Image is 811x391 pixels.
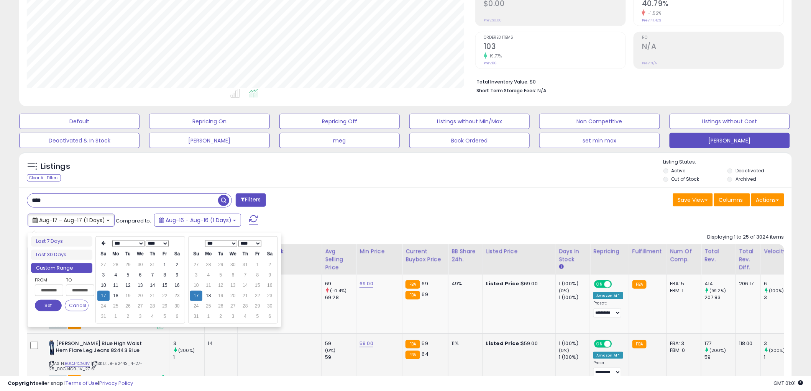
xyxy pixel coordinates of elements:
div: 1 (100%) [559,294,590,301]
h5: Listings [41,161,70,172]
div: 1 (100%) [559,280,590,287]
b: [PERSON_NAME] Blue High Waist Hem Flare Leg Jeans 82443 Blue [56,340,149,356]
td: 31 [190,311,202,322]
td: 5 [122,270,134,280]
small: (200%) [769,347,785,353]
b: Listed Price: [486,280,521,287]
td: 21 [146,291,159,301]
div: Num of Comp. [670,247,698,263]
label: Archived [735,176,756,182]
td: 6 [227,270,239,280]
button: Columns [714,193,750,206]
div: Total Rev. Diff. [739,247,757,272]
div: Displaying 1 to 25 of 3024 items [708,234,784,241]
span: 2025-08-18 01:01 GMT [774,380,803,387]
td: 7 [239,270,251,280]
button: Aug-16 - Aug-16 (1 Days) [154,214,241,227]
div: Listed Price [486,247,552,255]
td: 29 [215,260,227,270]
div: Days In Stock [559,247,587,263]
td: 4 [110,270,122,280]
button: Set [35,300,62,311]
div: Preset: [593,301,623,318]
div: seller snap | | [8,380,133,387]
div: FBM: 1 [670,287,695,294]
li: $0 [476,77,778,86]
td: 19 [122,291,134,301]
button: [PERSON_NAME] [670,133,790,148]
td: 3 [190,270,202,280]
small: Prev: 41.42% [642,18,661,23]
div: Amazon AI * [593,292,623,299]
div: Fulfillment [632,247,663,255]
td: 28 [146,301,159,311]
button: set min max [539,133,660,148]
td: 11 [202,280,215,291]
button: Default [19,114,140,129]
li: Last 30 Days [31,250,92,260]
td: 14 [239,280,251,291]
td: 5 [215,270,227,280]
td: 8 [159,270,171,280]
td: 1 [110,311,122,322]
th: Th [239,249,251,259]
div: 49% [451,280,477,287]
div: 59 [704,354,735,361]
small: (100%) [769,288,784,294]
td: 30 [264,301,276,311]
td: 17 [97,291,110,301]
span: ON [595,340,604,347]
div: 177 [704,340,735,347]
td: 1 [202,311,215,322]
td: 5 [251,311,264,322]
span: Aug-16 - Aug-16 (1 Days) [166,216,231,224]
b: Listed Price: [486,340,521,347]
div: 59 [325,354,356,361]
b: Total Inventory Value: [476,79,529,85]
small: (200%) [709,347,726,353]
a: 69.00 [360,280,373,288]
div: 414 [704,280,735,287]
small: 19.77% [487,53,502,59]
small: (99.2%) [709,288,726,294]
td: 6 [264,311,276,322]
th: Su [97,249,110,259]
button: Repricing On [149,114,269,129]
td: 23 [171,291,183,301]
div: Amazon AI * [593,352,623,359]
a: Privacy Policy [99,380,133,387]
td: 14 [146,280,159,291]
span: OFF [611,281,623,288]
div: 14 [208,340,231,347]
small: (0%) [559,288,570,294]
th: Sa [264,249,276,259]
th: Mo [202,249,215,259]
div: 11% [451,340,477,347]
button: Repricing Off [279,114,400,129]
li: Last 7 Days [31,236,92,247]
div: 69.28 [325,294,356,301]
td: 2 [122,311,134,322]
th: We [134,249,146,259]
td: 19 [215,291,227,301]
span: N/A [537,87,547,94]
div: 1 (100%) [559,354,590,361]
div: Current Buybox Price [405,247,445,263]
td: 7 [146,270,159,280]
td: 15 [251,280,264,291]
td: 18 [110,291,122,301]
div: FBA: 5 [670,280,695,287]
small: (0%) [325,347,336,353]
td: 17 [190,291,202,301]
td: 3 [134,311,146,322]
td: 2 [171,260,183,270]
button: Filters [236,193,266,207]
td: 24 [97,301,110,311]
td: 28 [239,301,251,311]
td: 26 [215,301,227,311]
div: 3 [764,340,795,347]
td: 31 [97,311,110,322]
td: 6 [171,311,183,322]
div: 6 [764,280,795,287]
span: Aug-17 - Aug-17 (1 Days) [39,216,105,224]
